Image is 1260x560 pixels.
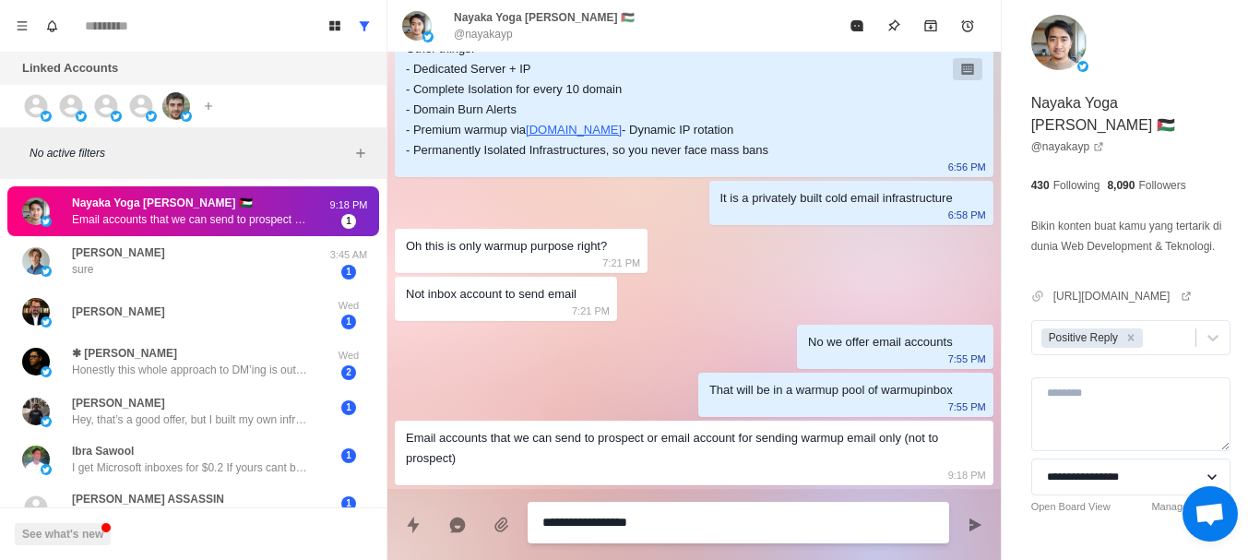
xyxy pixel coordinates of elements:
[326,197,372,213] p: 9:18 PM
[22,398,50,425] img: picture
[341,400,356,415] span: 1
[1121,328,1141,348] div: Remove Positive Reply
[41,366,52,377] img: picture
[72,345,177,362] p: ✱ [PERSON_NAME]
[948,465,986,485] p: 9:18 PM
[7,11,37,41] button: Menu
[572,301,610,321] p: 7:21 PM
[395,506,432,543] button: Quick replies
[41,316,52,328] img: picture
[1077,61,1088,72] img: picture
[948,349,986,369] p: 7:55 PM
[350,11,379,41] button: Show all conversations
[454,26,513,42] p: @nayakayp
[875,7,912,44] button: Pin
[326,348,372,363] p: Wed
[1031,216,1230,256] p: Bikin konten buat kamu yang tertarik di dunia Web Development & Teknologi.
[709,380,953,400] div: That will be in a warmup pool of warmupinbox
[912,7,949,44] button: Archive
[326,247,372,263] p: 3:45 AM
[957,506,993,543] button: Send message
[197,95,220,117] button: Add account
[341,315,356,329] span: 1
[41,464,52,475] img: picture
[72,304,165,320] p: [PERSON_NAME]
[1031,177,1050,194] p: 430
[72,459,312,476] p: I get Microsoft inboxes for $0.2 If yours cant beat that price then its not worth it.
[30,145,350,161] p: No active filters
[41,216,52,227] img: picture
[948,397,986,417] p: 7:55 PM
[1183,486,1238,542] div: Open chat
[948,205,986,225] p: 6:58 PM
[22,446,50,473] img: picture
[22,247,50,275] img: picture
[341,365,356,380] span: 2
[37,11,66,41] button: Notifications
[111,111,122,122] img: picture
[72,362,312,378] p: Honestly this whole approach to DM’ing is outdated altogether but if you; Remove the “We’ve build...
[406,428,953,469] div: Email accounts that we can send to prospect or email account for sending warmup email only (not t...
[15,523,111,545] button: See what's new
[72,195,253,211] p: Nayaka Yoga [PERSON_NAME] 🇵🇸
[1043,328,1121,348] div: Positive Reply
[22,348,50,375] img: picture
[1107,177,1135,194] p: 8,090
[949,7,986,44] button: Add reminder
[72,395,165,411] p: [PERSON_NAME]
[406,236,607,256] div: Oh this is only warmup purpose right?
[439,506,476,543] button: Reply with AI
[72,244,165,261] p: [PERSON_NAME]
[72,411,312,428] p: Hey, that’s a good offer, but I built my own infrastructure, so you know there is a bit of love i...
[22,59,118,77] p: Linked Accounts
[41,416,52,427] img: picture
[838,7,875,44] button: Mark as read
[1151,499,1230,515] a: Manage Statuses
[454,9,635,26] p: Nayaka Yoga [PERSON_NAME] 🇵🇸
[406,284,577,304] div: Not inbox account to send email
[1053,288,1193,304] a: [URL][DOMAIN_NAME]
[402,11,432,41] img: picture
[341,496,356,511] span: 1
[422,31,434,42] img: picture
[181,111,192,122] img: picture
[76,111,87,122] img: picture
[41,111,52,122] img: picture
[1138,177,1185,194] p: Followers
[720,188,953,209] div: It is a privately built cold email infrastructure
[341,448,356,463] span: 1
[808,332,953,352] div: No we offer email accounts
[146,111,157,122] img: picture
[1031,499,1111,515] a: Open Board View
[483,506,520,543] button: Add media
[72,211,312,228] p: Email accounts that we can send to prospect or email account for sending warmup email only (not t...
[948,157,986,177] p: 6:56 PM
[1031,92,1230,137] p: Nayaka Yoga [PERSON_NAME] 🇵🇸
[341,214,356,229] span: 1
[350,142,372,164] button: Add filters
[320,11,350,41] button: Board View
[1031,138,1105,155] a: @nayakayp
[1031,15,1087,70] img: picture
[326,298,372,314] p: Wed
[72,261,93,278] p: sure
[22,298,50,326] img: picture
[41,266,52,277] img: picture
[22,197,50,225] img: picture
[72,491,224,507] p: [PERSON_NAME] ASSASSIN
[341,265,356,280] span: 1
[526,123,622,137] a: [DOMAIN_NAME]
[602,253,640,273] p: 7:21 PM
[72,443,134,459] p: Ibra Sawool
[1053,177,1100,194] p: Following
[162,92,190,120] img: picture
